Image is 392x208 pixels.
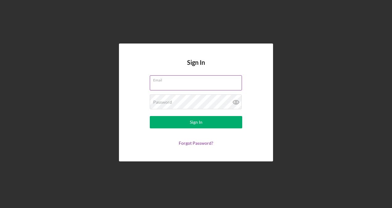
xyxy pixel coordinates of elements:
button: Sign In [150,116,242,128]
a: Forgot Password? [179,140,213,146]
label: Password [153,100,172,105]
div: Sign In [190,116,202,128]
label: Email [153,76,242,82]
h4: Sign In [187,59,205,75]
